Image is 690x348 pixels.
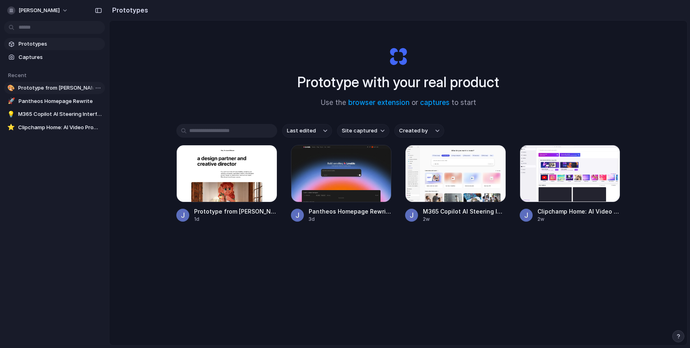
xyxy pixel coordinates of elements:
[8,72,27,78] span: Recent
[18,124,102,132] span: Clipchamp Home: AI Video Prompt Bar
[309,216,392,223] div: 3d
[4,4,72,17] button: [PERSON_NAME]
[297,71,499,93] h1: Prototype with your real product
[520,145,621,223] a: Clipchamp Home: AI Video Prompt BarClipchamp Home: AI Video Prompt Bar2w
[19,53,102,61] span: Captures
[4,51,105,63] a: Captures
[19,6,60,15] span: [PERSON_NAME]
[423,216,506,223] div: 2w
[399,127,428,135] span: Created by
[348,99,410,107] a: browser extension
[291,145,392,223] a: Pantheos Homepage RewritePantheos Homepage Rewrite3d
[7,97,15,105] div: 🚀
[342,127,377,135] span: Site captured
[194,216,277,223] div: 1d
[194,207,277,216] span: Prototype from [PERSON_NAME] Creative Director
[337,124,389,138] button: Site captured
[4,122,105,134] a: ⭐Clipchamp Home: AI Video Prompt Bar
[4,108,105,120] a: 💡M365 Copilot AI Steering Interface
[19,97,102,105] span: Pantheos Homepage Rewrite
[282,124,332,138] button: Last edited
[7,110,15,118] div: 💡
[18,110,102,118] span: M365 Copilot AI Steering Interface
[287,127,316,135] span: Last edited
[423,207,506,216] span: M365 Copilot AI Steering Interface
[18,84,102,92] span: Prototype from [PERSON_NAME] Creative Director
[309,207,392,216] span: Pantheos Homepage Rewrite
[537,216,621,223] div: 2w
[7,84,15,92] div: 🎨
[7,124,15,132] div: ⭐
[394,124,444,138] button: Created by
[4,82,105,94] a: 🎨Prototype from [PERSON_NAME] Creative Director
[109,5,148,15] h2: Prototypes
[19,40,102,48] span: Prototypes
[405,145,506,223] a: M365 Copilot AI Steering InterfaceM365 Copilot AI Steering Interface2w
[321,98,476,108] span: Use the or to start
[420,99,450,107] a: captures
[537,207,621,216] span: Clipchamp Home: AI Video Prompt Bar
[4,38,105,50] a: Prototypes
[176,145,277,223] a: Prototype from Jason Briscoe Creative DirectorPrototype from [PERSON_NAME] Creative Director1d
[4,95,105,107] a: 🚀Pantheos Homepage Rewrite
